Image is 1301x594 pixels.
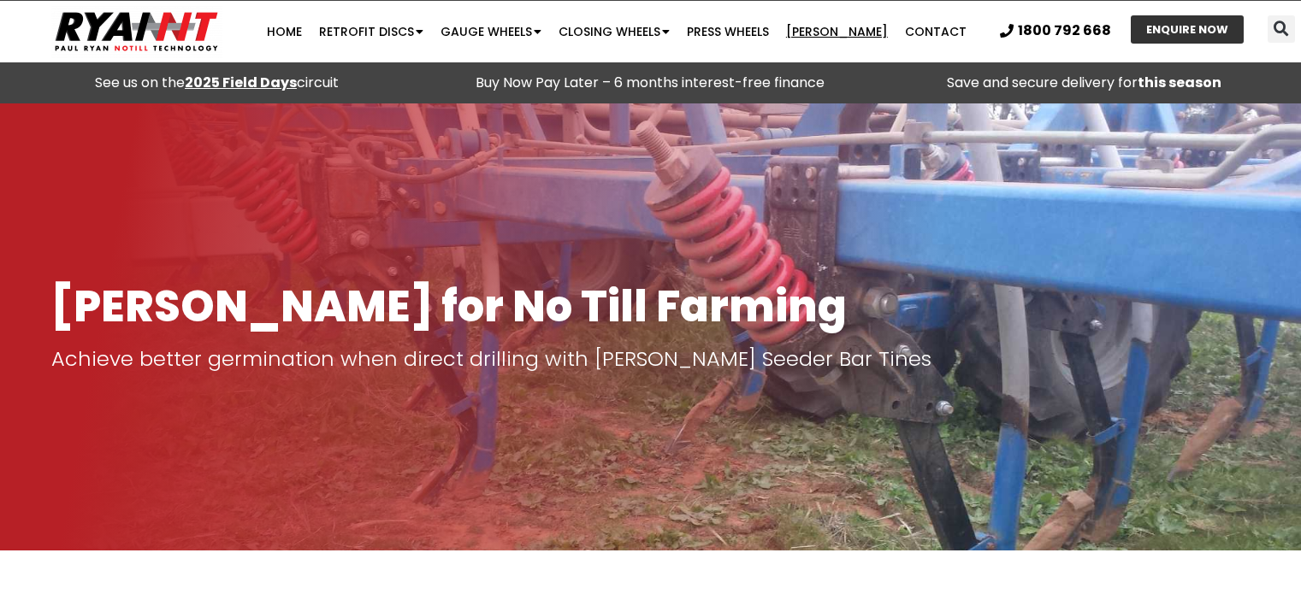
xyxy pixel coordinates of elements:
[432,15,550,49] a: Gauge Wheels
[51,347,1250,371] p: Achieve better germination when direct drilling with [PERSON_NAME] Seeder Bar Tines
[185,73,297,92] a: 2025 Field Days
[442,71,859,95] p: Buy Now Pay Later – 6 months interest-free finance
[310,15,432,49] a: Retrofit Discs
[1018,24,1111,38] span: 1800 792 668
[1268,15,1295,43] div: Search
[1131,15,1244,44] a: ENQUIRE NOW
[258,15,310,49] a: Home
[252,15,981,49] nav: Menu
[896,15,975,49] a: Contact
[1146,24,1228,35] span: ENQUIRE NOW
[876,71,1292,95] p: Save and secure delivery for
[778,15,896,49] a: [PERSON_NAME]
[9,71,425,95] div: See us on the circuit
[550,15,678,49] a: Closing Wheels
[1000,24,1111,38] a: 1800 792 668
[1138,73,1221,92] strong: this season
[678,15,778,49] a: Press Wheels
[51,5,222,58] img: Ryan NT logo
[51,283,1250,330] h1: [PERSON_NAME] for No Till Farming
